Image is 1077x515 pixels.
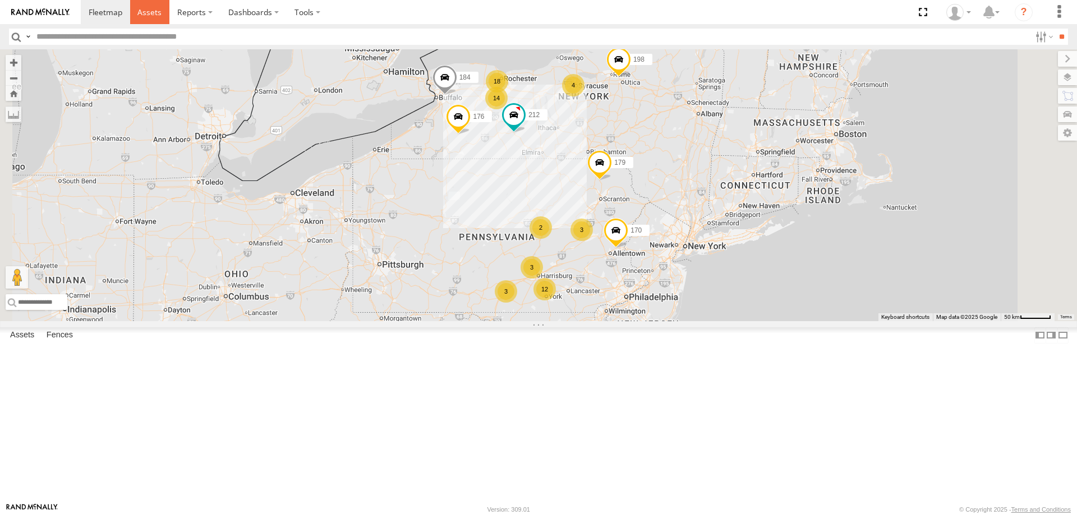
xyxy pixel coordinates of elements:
span: Map data ©2025 Google [936,314,997,320]
div: 2 [530,216,552,239]
div: 14 [485,87,508,109]
div: Version: 309.01 [487,506,530,513]
label: Dock Summary Table to the Left [1034,327,1046,344]
div: 3 [570,219,593,241]
span: 170 [630,226,642,234]
span: 212 [528,110,540,118]
label: Hide Summary Table [1057,327,1069,344]
div: 4 [562,74,584,96]
label: Dock Summary Table to the Right [1046,327,1057,344]
button: Zoom Home [6,86,21,101]
label: Search Query [24,29,33,45]
span: 179 [614,159,625,166]
button: Zoom in [6,55,21,70]
div: 3 [495,280,517,303]
div: 18 [486,70,508,92]
img: rand-logo.svg [11,8,70,16]
span: 184 [459,73,471,81]
button: Zoom out [6,70,21,86]
a: Terms and Conditions [1011,506,1071,513]
label: Search Filter Options [1031,29,1055,45]
div: 12 [533,278,556,300]
label: Assets [4,327,40,343]
label: Fences [41,327,79,343]
span: 198 [633,55,645,63]
a: Visit our Website [6,504,58,515]
i: ? [1015,3,1033,21]
span: 50 km [1004,314,1020,320]
label: Measure [6,106,21,122]
label: Map Settings [1058,125,1077,141]
div: 3 [521,256,543,279]
div: David Steen [942,4,975,21]
span: 176 [473,112,484,120]
button: Map Scale: 50 km per 52 pixels [1001,313,1055,321]
button: Drag Pegman onto the map to open Street View [6,266,28,289]
button: Keyboard shortcuts [881,313,929,321]
a: Terms (opens in new tab) [1060,315,1072,319]
div: © Copyright 2025 - [959,506,1071,513]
